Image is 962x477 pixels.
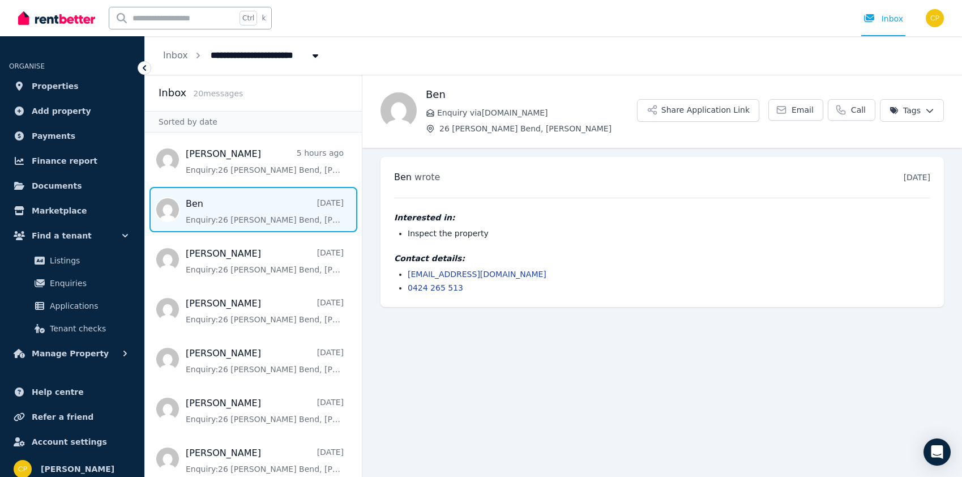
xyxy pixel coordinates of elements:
span: Finance report [32,154,97,168]
a: [PERSON_NAME][DATE]Enquiry:26 [PERSON_NAME] Bend, [PERSON_NAME]. [186,347,344,375]
h2: Inbox [159,85,186,101]
a: Enquiries [14,272,131,295]
span: Email [792,104,814,116]
time: [DATE] [904,173,930,182]
span: Account settings [32,435,107,449]
a: [EMAIL_ADDRESS][DOMAIN_NAME] [408,270,546,279]
a: [PERSON_NAME][DATE]Enquiry:26 [PERSON_NAME] Bend, [PERSON_NAME]. [186,397,344,425]
span: 20 message s [193,89,243,98]
div: Sorted by date [145,111,362,133]
a: [PERSON_NAME][DATE]Enquiry:26 [PERSON_NAME] Bend, [PERSON_NAME]. [186,247,344,275]
a: Finance report [9,150,135,172]
a: [PERSON_NAME]5 hours agoEnquiry:26 [PERSON_NAME] Bend, [PERSON_NAME]. [186,147,344,176]
a: Help centre [9,381,135,403]
a: Refer a friend [9,406,135,428]
span: ORGANISE [9,62,45,70]
span: Help centre [32,385,84,399]
button: Share Application Link [637,99,759,122]
span: k [262,14,266,23]
a: Tenant checks [14,317,131,340]
a: Ben[DATE]Enquiry:26 [PERSON_NAME] Bend, [PERSON_NAME]. [186,197,344,225]
span: Enquiries [50,276,126,290]
span: Ctrl [240,11,257,25]
a: 0424 265 513 [408,283,463,292]
img: Ben [380,92,417,129]
span: Tags [890,105,921,116]
span: [PERSON_NAME] [41,462,114,476]
a: Applications [14,295,131,317]
h1: Ben [426,87,637,103]
button: Find a tenant [9,224,135,247]
a: Listings [14,249,131,272]
span: Call [851,104,866,116]
a: [PERSON_NAME][DATE]Enquiry:26 [PERSON_NAME] Bend, [PERSON_NAME]. [186,297,344,325]
span: 26 [PERSON_NAME] Bend, [PERSON_NAME] [439,123,637,134]
span: Find a tenant [32,229,92,242]
span: Ben [394,172,412,182]
a: Email [768,99,823,121]
span: Tenant checks [50,322,126,335]
span: Payments [32,129,75,143]
a: Properties [9,75,135,97]
li: Inspect the property [408,228,930,239]
span: Listings [50,254,126,267]
span: Marketplace [32,204,87,218]
span: Add property [32,104,91,118]
a: [PERSON_NAME][DATE]Enquiry:26 [PERSON_NAME] Bend, [PERSON_NAME]. [186,446,344,475]
span: Refer a friend [32,410,93,424]
span: Applications [50,299,126,313]
nav: Breadcrumb [145,36,339,75]
h4: Contact details: [394,253,930,264]
a: Account settings [9,431,135,453]
button: Tags [880,99,944,122]
a: Payments [9,125,135,147]
span: Properties [32,79,79,93]
div: Inbox [863,13,903,24]
a: Marketplace [9,199,135,222]
span: Manage Property [32,347,109,360]
img: Clinton Paskins [926,9,944,27]
a: Inbox [163,50,188,61]
span: Enquiry via [DOMAIN_NAME] [437,107,637,118]
a: Call [828,99,875,121]
div: Open Intercom Messenger [923,438,951,466]
h4: Interested in: [394,212,930,223]
span: wrote [414,172,440,182]
span: Documents [32,179,82,193]
button: Manage Property [9,342,135,365]
img: RentBetter [18,10,95,27]
a: Documents [9,174,135,197]
a: Add property [9,100,135,122]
